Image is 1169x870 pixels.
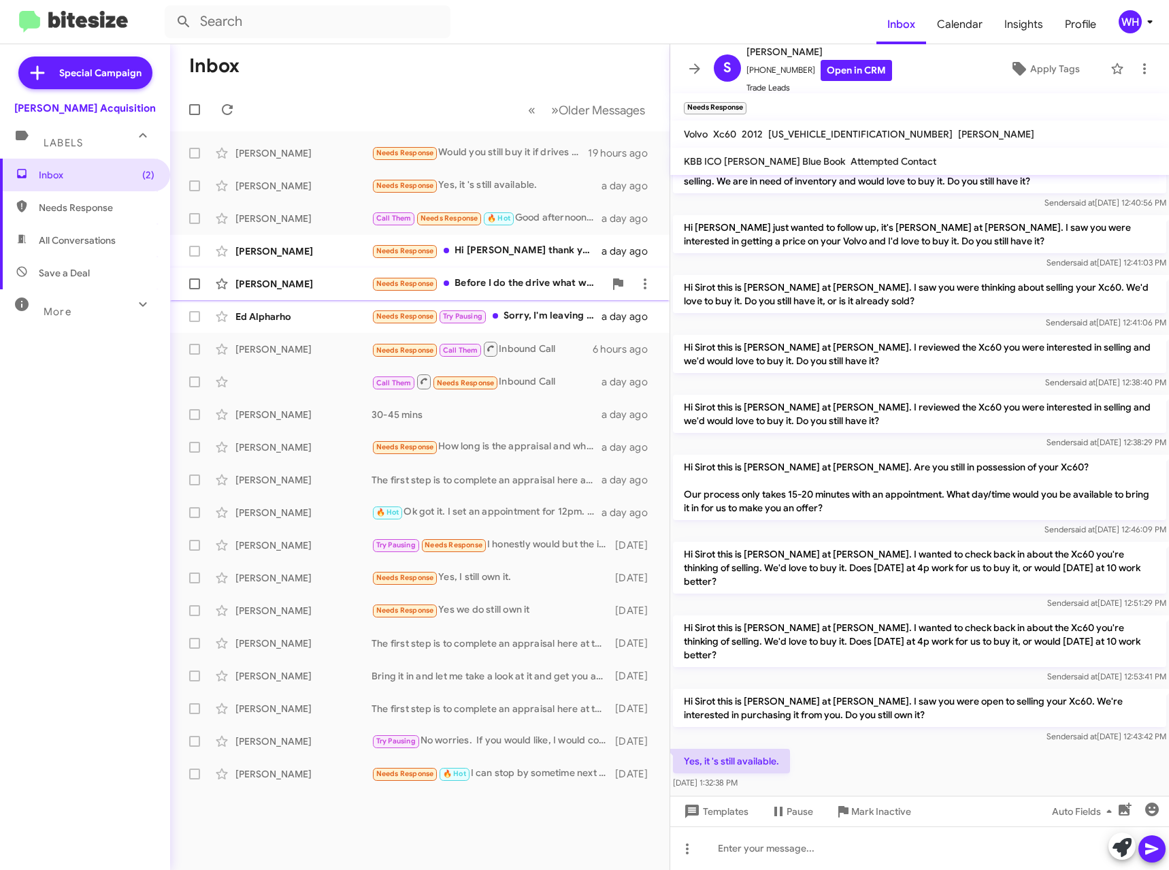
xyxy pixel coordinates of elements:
[443,346,478,355] span: Call Them
[376,442,434,451] span: Needs Response
[821,60,892,81] a: Open in CRM
[1047,598,1166,608] span: Sender [DATE] 12:51:29 PM
[602,408,659,421] div: a day ago
[372,178,602,193] div: Yes, it 's still available.
[926,5,993,44] a: Calendar
[235,408,372,421] div: [PERSON_NAME]
[602,179,659,193] div: a day ago
[372,733,612,749] div: No worries. If you would like, I would come in and let me take a look. I can give you the actual ...
[372,602,612,618] div: Yes we do still own it
[59,66,142,80] span: Special Campaign
[787,799,813,824] span: Pause
[612,538,659,552] div: [DATE]
[723,57,731,79] span: S
[1047,671,1166,681] span: Sender [DATE] 12:53:41 PM
[612,604,659,617] div: [DATE]
[376,148,434,157] span: Needs Response
[376,737,416,745] span: Try Pausing
[684,128,708,140] span: Volvo
[376,769,434,778] span: Needs Response
[1044,197,1166,208] span: Sender [DATE] 12:40:56 PM
[421,214,478,223] span: Needs Response
[673,335,1166,373] p: Hi Sirot this is [PERSON_NAME] at [PERSON_NAME]. I reviewed the Xc60 you were interested in selli...
[235,702,372,715] div: [PERSON_NAME]
[684,155,845,167] span: KBB ICO [PERSON_NAME] Blue Book
[602,212,659,225] div: a day ago
[372,308,602,324] div: Sorry, I'm leaving for a trip for the next two weeks, maybe when I get back
[684,102,746,114] small: Needs Response
[376,573,434,582] span: Needs Response
[1073,257,1097,268] span: said at
[1047,437,1166,447] span: Sender [DATE] 12:38:29 PM
[372,766,612,782] div: I can stop by sometime next week
[985,57,1104,81] button: Apply Tags
[673,215,1166,253] p: Hi [PERSON_NAME] just wanted to follow up, it's [PERSON_NAME] at [PERSON_NAME]. I saw you were in...
[551,101,559,118] span: »
[673,275,1166,313] p: Hi Sirot this is [PERSON_NAME] at [PERSON_NAME]. I saw you were thinking about selling your Xc60....
[521,96,653,124] nav: Page navigation example
[768,128,953,140] span: [US_VEHICLE_IDENTIFICATION_NUMBER]
[713,128,736,140] span: Xc60
[372,210,602,226] div: Good afternoon [PERSON_NAME], Can i meet your contact person here in [GEOGRAPHIC_DATA]?
[425,541,482,549] span: Needs Response
[39,233,116,247] span: All Conversations
[746,44,892,60] span: [PERSON_NAME]
[372,702,612,715] div: The first step is to complete an appraisal here at the dealership. Once we complete an inspection...
[876,5,926,44] a: Inbox
[372,473,602,487] div: The first step is to complete an appraisal here at the dealership. Once we complete an inspection...
[376,606,434,615] span: Needs Response
[673,615,1166,667] p: Hi Sirot this is [PERSON_NAME] at [PERSON_NAME]. I wanted to check back in about the Xc60 you're ...
[1054,5,1107,44] a: Profile
[437,378,495,387] span: Needs Response
[559,103,645,118] span: Older Messages
[993,5,1054,44] span: Insights
[235,244,372,258] div: [PERSON_NAME]
[235,735,372,748] div: [PERSON_NAME]
[1107,10,1154,33] button: WH
[44,306,71,318] span: More
[235,637,372,650] div: [PERSON_NAME]
[602,440,659,454] div: a day ago
[746,60,892,81] span: [PHONE_NUMBER]
[372,373,602,390] div: Inbound Call
[746,81,892,95] span: Trade Leads
[1047,257,1166,268] span: Sender [DATE] 12:41:03 PM
[1041,799,1128,824] button: Auto Fields
[612,637,659,650] div: [DATE]
[372,504,602,520] div: Ok got it. I set an appointment for 12pm. Does that work?
[372,340,593,357] div: Inbound Call
[14,101,156,115] div: [PERSON_NAME] Acquisition
[742,128,763,140] span: 2012
[235,179,372,193] div: [PERSON_NAME]
[1119,10,1142,33] div: WH
[376,508,399,517] span: 🔥 Hot
[681,799,748,824] span: Templates
[372,570,612,585] div: Yes, I still own it.
[372,439,602,455] div: How long is the appraisal and what is the ball park range offered for a vehicle like mine? Unfort...
[372,276,604,291] div: Before I do the drive what would be the range of the offer that you guys be around ?
[376,279,434,288] span: Needs Response
[1072,377,1096,387] span: said at
[1074,598,1098,608] span: said at
[372,145,588,161] div: Would you still buy it if drives but one of the camshafts have no teeth? I'm not asking for full ...
[235,310,372,323] div: Ed Alpharho
[372,537,612,553] div: I honestly would but the issue is is that I do need a car for work I live on the west side by wor...
[376,214,412,223] span: Call Them
[602,375,659,389] div: a day ago
[235,342,372,356] div: [PERSON_NAME]
[602,506,659,519] div: a day ago
[235,146,372,160] div: [PERSON_NAME]
[1047,731,1166,741] span: Sender [DATE] 12:43:42 PM
[165,5,450,38] input: Search
[1045,377,1166,387] span: Sender [DATE] 12:38:40 PM
[142,168,154,182] span: (2)
[958,128,1034,140] span: [PERSON_NAME]
[1071,524,1095,534] span: said at
[235,571,372,585] div: [PERSON_NAME]
[372,243,602,259] div: Hi [PERSON_NAME] thank you for messaging me. I don't think you could pay what I'm hoping to get a...
[189,55,240,77] h1: Inbox
[543,96,653,124] button: Next
[235,277,372,291] div: [PERSON_NAME]
[376,246,434,255] span: Needs Response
